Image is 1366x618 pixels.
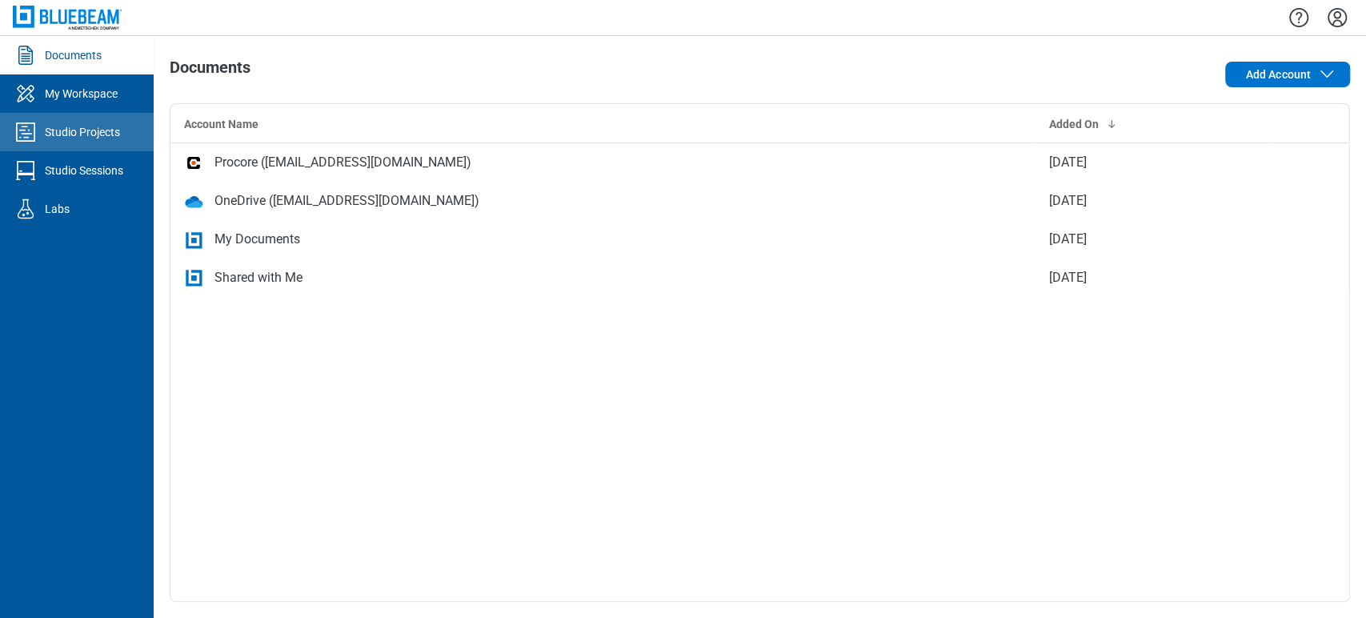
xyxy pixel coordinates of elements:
[45,86,118,102] div: My Workspace
[13,81,38,106] svg: My Workspace
[214,230,300,249] div: My Documents
[13,196,38,222] svg: Labs
[45,47,102,63] div: Documents
[1036,182,1272,220] td: [DATE]
[13,6,122,29] img: Bluebeam, Inc.
[45,124,120,140] div: Studio Projects
[214,191,479,211] div: OneDrive ([EMAIL_ADDRESS][DOMAIN_NAME])
[1036,143,1272,182] td: [DATE]
[1324,4,1350,31] button: Settings
[45,201,70,217] div: Labs
[170,104,1349,297] table: bb-data-table
[1036,259,1272,297] td: [DATE]
[1245,66,1311,82] span: Add Account
[170,58,250,84] h1: Documents
[45,163,123,179] div: Studio Sessions
[1036,220,1272,259] td: [DATE]
[214,268,302,287] div: Shared with Me
[13,158,38,183] svg: Studio Sessions
[13,42,38,68] svg: Documents
[1225,62,1350,87] button: Add Account
[1049,116,1259,132] div: Added On
[184,116,1023,132] div: Account Name
[214,153,471,172] div: Procore ([EMAIL_ADDRESS][DOMAIN_NAME])
[13,119,38,145] svg: Studio Projects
